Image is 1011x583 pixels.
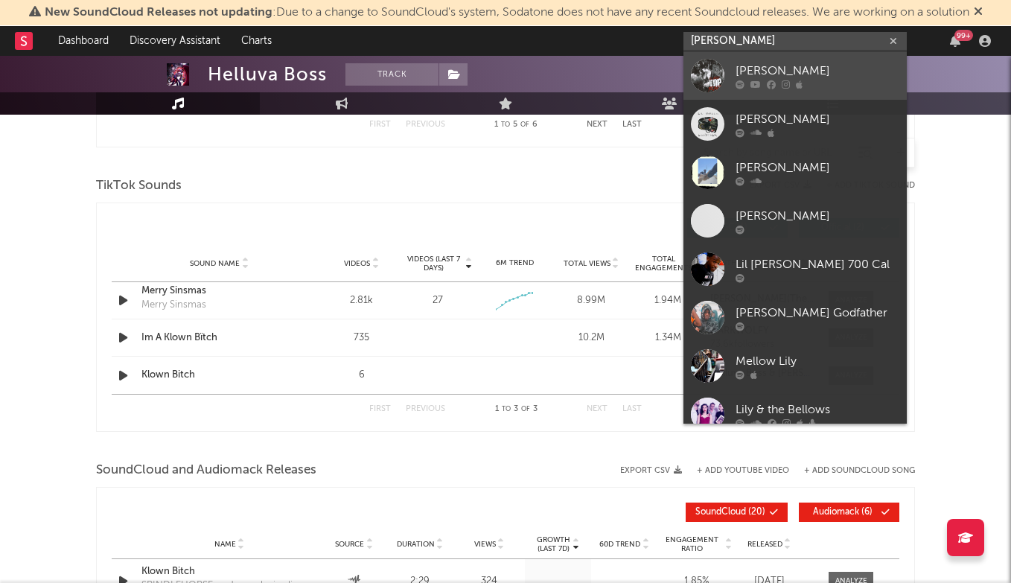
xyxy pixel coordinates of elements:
[622,121,642,129] button: Last
[369,405,391,413] button: First
[327,331,396,345] div: 735
[141,564,317,579] a: Klown Bitch
[345,63,438,86] button: Track
[686,503,788,522] button: SoundCloud(20)
[557,331,626,345] div: 10.2M
[634,331,703,345] div: 1.34M
[954,30,973,41] div: 99 +
[736,352,899,370] div: Mellow Lily
[474,540,496,549] span: Views
[683,148,907,197] a: [PERSON_NAME]
[736,401,899,418] div: Lily & the Bellows
[599,540,640,549] span: 60D Trend
[587,121,607,129] button: Next
[813,508,859,517] span: Audiomack
[406,121,445,129] button: Previous
[683,245,907,293] a: Lil [PERSON_NAME] 700 Cal
[501,121,510,128] span: to
[683,342,907,390] a: Mellow Lily
[683,197,907,245] a: [PERSON_NAME]
[634,255,694,273] span: Total Engagements
[406,405,445,413] button: Previous
[141,368,297,383] a: Klown Bitch
[557,293,626,308] div: 8.99M
[736,255,899,273] div: Lil [PERSON_NAME] 700 Cal
[747,540,782,549] span: Released
[433,293,443,308] div: 27
[537,544,570,553] p: (Last 7d)
[208,63,327,86] div: Helluva Boss
[48,26,119,56] a: Dashboard
[369,121,391,129] button: First
[695,508,765,517] span: ( 20 )
[214,540,236,549] span: Name
[327,368,396,383] div: 6
[45,7,969,19] span: : Due to a change to SoundCloud's system, Sodatone does not have any recent Soundcloud releases. ...
[404,255,464,273] span: Videos (last 7 days)
[141,331,297,345] a: Im A Klown Bïtch
[96,462,316,480] span: SoundCloud and Audiomack Releases
[475,116,557,134] div: 1 5 6
[682,467,789,475] div: + Add YouTube Video
[480,258,549,269] div: 6M Trend
[397,540,435,549] span: Duration
[231,26,282,56] a: Charts
[537,535,570,544] p: Growth
[974,7,983,19] span: Dismiss
[789,467,915,475] button: + Add SoundCloud Song
[620,466,682,475] button: Export CSV
[335,540,364,549] span: Source
[475,401,557,418] div: 1 3 3
[683,100,907,148] a: [PERSON_NAME]
[661,535,723,553] span: Engagement Ratio
[622,405,642,413] button: Last
[502,406,511,412] span: to
[950,35,960,47] button: 99+
[344,259,370,268] span: Videos
[736,159,899,176] div: [PERSON_NAME]
[736,110,899,128] div: [PERSON_NAME]
[697,467,789,475] button: + Add YouTube Video
[799,503,899,522] button: Audiomack(6)
[327,293,396,308] div: 2.81k
[141,298,206,313] div: Merry Sinsmas
[736,62,899,80] div: [PERSON_NAME]
[587,405,607,413] button: Next
[564,259,610,268] span: Total Views
[683,293,907,342] a: [PERSON_NAME] Godfather
[695,508,746,517] span: SoundCloud
[520,121,529,128] span: of
[683,32,907,51] input: Search for artists
[634,293,703,308] div: 1.94M
[736,304,899,322] div: [PERSON_NAME] Godfather
[683,51,907,100] a: [PERSON_NAME]
[736,207,899,225] div: [PERSON_NAME]
[96,177,182,195] span: TikTok Sounds
[521,406,530,412] span: of
[683,390,907,439] a: Lily & the Bellows
[809,508,877,517] span: ( 6 )
[804,467,915,475] button: + Add SoundCloud Song
[45,7,272,19] span: New SoundCloud Releases not updating
[119,26,231,56] a: Discovery Assistant
[141,284,297,299] a: Merry Sinsmas
[190,259,240,268] span: Sound Name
